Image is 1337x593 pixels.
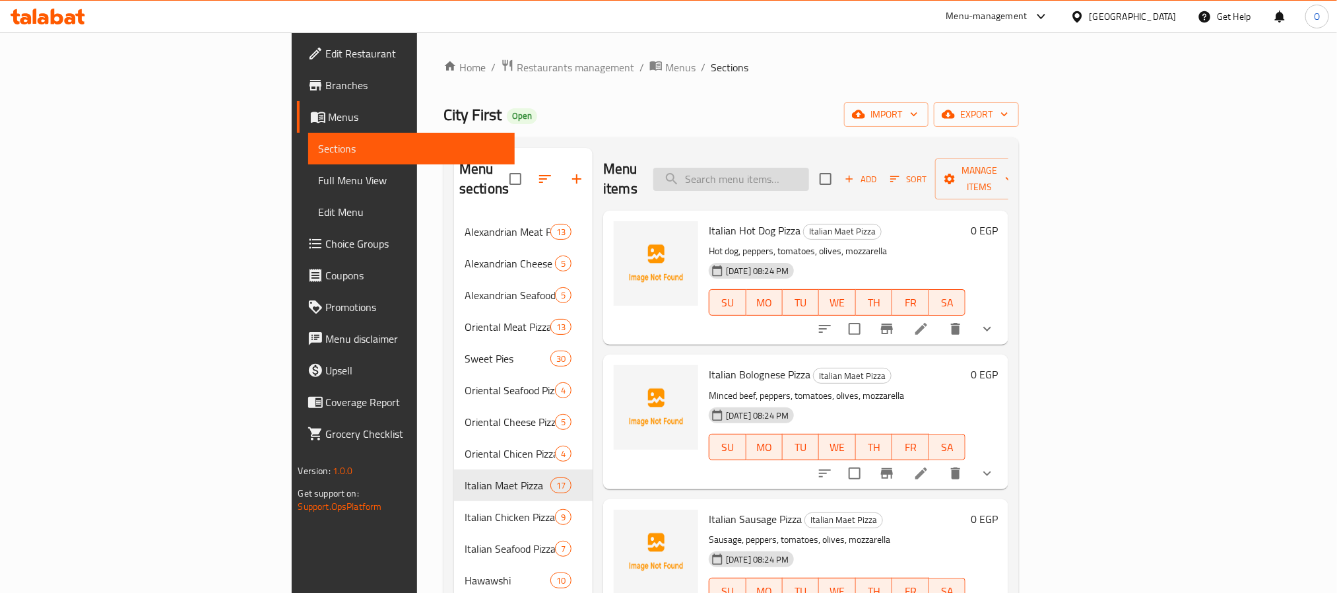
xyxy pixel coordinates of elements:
button: Sort [887,169,930,190]
span: Select all sections [502,165,529,193]
span: SU [715,438,740,457]
span: Version: [298,462,331,479]
div: Hawawshi [465,573,550,588]
span: Oriental Chicen Pizza [465,446,555,462]
a: Support.OpsPlatform [298,498,382,515]
div: Italian Maet Pizza [804,512,883,528]
span: Edit Restaurant [326,46,504,61]
span: 7 [556,543,571,555]
span: 4 [556,384,571,397]
span: 13 [551,226,571,238]
span: Menus [329,109,504,125]
div: items [555,287,571,303]
h6: 0 EGP [971,510,998,528]
a: Edit Restaurant [297,38,515,69]
span: Coupons [326,267,504,283]
div: items [550,477,571,493]
button: WE [819,289,855,316]
button: TH [856,289,892,316]
a: Coverage Report [297,386,515,418]
span: SU [715,293,740,312]
a: Edit Menu [308,196,515,228]
span: TU [788,293,814,312]
div: Sweet Pies [465,351,550,366]
span: Italian Chicken Pizza [465,509,555,525]
div: Alexandrian Cheese Pie5 [454,248,593,279]
button: Add section [561,163,593,195]
span: Choice Groups [326,236,504,252]
p: Hot dog, peppers, tomatoes, olives, mozzarella [709,243,965,260]
div: Alexandrian Meat Pie13 [454,216,593,248]
div: Italian Chicken Pizza9 [454,501,593,533]
img: Italian Hot Dog Pizza [614,221,698,306]
button: MO [746,289,783,316]
a: Restaurants management [501,59,634,76]
span: TH [861,438,887,457]
h6: 0 EGP [971,365,998,384]
span: Italian Maet Pizza [465,477,550,493]
a: Full Menu View [308,164,515,196]
span: Oriental Meat Pizza [465,319,550,335]
button: MO [746,434,783,460]
div: items [555,446,571,462]
span: Italian Maet Pizza [805,512,882,528]
span: Grocery Checklist [326,426,504,442]
p: Minced beef, peppers, tomatoes, olives, mozzarella [709,388,965,404]
span: Manage items [946,162,1013,195]
a: Grocery Checklist [297,418,515,450]
a: Menus [297,101,515,133]
span: MO [752,438,777,457]
button: delete [940,313,971,345]
span: SA [934,438,960,457]
button: SA [929,289,965,316]
span: Oriental Cheese Pizza [465,414,555,430]
span: Italian Maet Pizza [804,224,881,239]
svg: Show Choices [979,321,995,337]
span: 1.0.0 [333,462,353,479]
span: Coverage Report [326,394,504,410]
button: Branch-specific-item [871,458,903,489]
span: 4 [556,448,571,460]
div: Sweet Pies30 [454,343,593,374]
div: items [555,509,571,525]
span: Select to update [841,315,868,343]
div: items [550,319,571,335]
div: Oriental Cheese Pizza5 [454,406,593,438]
span: Italian Maet Pizza [814,368,891,384]
div: Open [507,108,537,124]
div: [GEOGRAPHIC_DATA] [1090,9,1177,24]
span: export [944,106,1008,123]
span: SA [934,293,960,312]
span: Italian Hot Dog Pizza [709,221,800,240]
span: 5 [556,289,571,302]
span: Italian Bolognese Pizza [709,365,810,384]
span: [DATE] 08:24 PM [721,409,794,422]
span: 30 [551,353,571,365]
a: Upsell [297,355,515,386]
span: Sections [711,59,748,75]
a: Edit menu item [913,466,929,481]
span: Open [507,110,537,122]
span: Alexandrian Meat Pie [465,224,550,240]
div: Oriental Chicen Pizza4 [454,438,593,470]
span: Branches [326,77,504,93]
span: [DATE] 08:24 PM [721,265,794,277]
span: Oriental Seafood Pizza [465,382,555,398]
div: Menu-management [946,9,1027,24]
span: Menu disclaimer [326,331,504,347]
button: show more [971,458,1003,489]
div: items [555,414,571,430]
div: Oriental Meat Pizza13 [454,311,593,343]
span: Add [843,172,878,187]
span: 10 [551,575,571,587]
span: Sort [890,172,927,187]
div: items [550,573,571,588]
span: Get support on: [298,485,359,502]
div: Alexandrian Cheese Pie [465,256,555,271]
div: Oriental Seafood Pizza4 [454,374,593,406]
a: Coupons [297,260,515,291]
